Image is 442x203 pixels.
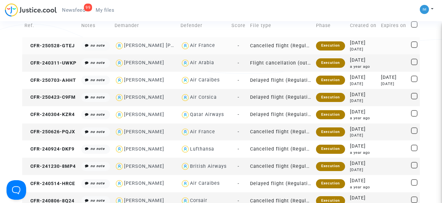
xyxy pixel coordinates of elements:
[190,60,214,65] div: Air Arabia
[350,126,377,133] div: [DATE]
[316,41,345,51] div: Execution
[90,147,105,151] i: no note
[190,94,217,100] div: Air Corsica
[348,14,379,37] td: Created on
[350,143,377,150] div: [DATE]
[115,41,124,51] img: icon-user.svg
[90,78,105,82] i: no note
[112,14,178,37] td: Demander
[316,58,345,67] div: Execution
[190,181,220,186] div: Air Caraibes
[90,5,119,15] a: My files
[190,77,220,83] div: Air Caraibes
[124,164,164,169] div: [PERSON_NAME]
[350,184,377,190] div: a year ago
[24,146,74,152] span: CFR-240924-DKF9
[316,127,345,137] div: Execution
[24,181,75,186] span: CFR-240514-HRCE
[124,60,164,65] div: [PERSON_NAME]
[7,180,26,200] iframe: Help Scout Beacon - Open
[124,146,164,152] div: [PERSON_NAME]
[316,110,345,119] div: Execution
[190,43,215,48] div: Air France
[181,76,190,85] img: icon-user.svg
[190,129,215,135] div: Air France
[350,81,377,87] div: [DATE]
[316,93,345,102] div: Execution
[190,146,214,152] div: Lufthansa
[190,164,227,169] div: British Airways
[350,133,377,138] div: [DATE]
[350,167,377,173] div: [DATE]
[24,164,76,169] span: CFR-241230-8MP4
[62,7,85,13] span: Newsfeed
[90,95,105,99] i: no note
[350,177,377,184] div: [DATE]
[248,14,313,37] td: File type
[24,60,76,66] span: CFR-240311-UWKP
[115,144,124,154] img: icon-user.svg
[248,89,313,106] td: Delayed flight (Regulation EC 261/2004)
[248,37,313,54] td: Cancelled flight (Regulation EC 261/2004)
[24,94,76,100] span: CFR-250423-C9FM
[181,127,190,137] img: icon-user.svg
[79,14,112,37] td: Notes
[24,43,75,49] span: CFR-250528-GTEJ
[238,146,239,152] span: -
[115,127,124,137] img: icon-user.svg
[181,162,190,171] img: icon-user.svg
[181,58,190,68] img: icon-user.svg
[316,76,345,85] div: Execution
[181,41,190,51] img: icon-user.svg
[115,93,124,102] img: icon-user.svg
[238,129,239,135] span: -
[90,43,105,48] i: no note
[5,3,57,17] img: jc-logo.svg
[115,58,124,68] img: icon-user.svg
[181,110,190,120] img: icon-user.svg
[350,39,377,47] div: [DATE]
[124,77,164,83] div: [PERSON_NAME]
[350,195,377,202] div: [DATE]
[350,91,377,98] div: [DATE]
[181,144,190,154] img: icon-user.svg
[350,150,377,155] div: a year ago
[350,160,377,167] div: [DATE]
[238,43,239,49] span: -
[124,94,164,100] div: [PERSON_NAME]
[248,72,313,89] td: Delayed flight (Regulation EC 261/2004)
[124,112,164,117] div: [PERSON_NAME]
[115,162,124,171] img: icon-user.svg
[248,158,313,175] td: Cancelled flight (Regulation EC 261/2004)
[381,74,406,81] div: [DATE]
[350,74,377,81] div: [DATE]
[96,7,114,13] span: My files
[350,64,377,69] div: a year ago
[379,14,409,37] td: Expires on
[316,145,345,154] div: Execution
[115,110,124,120] img: icon-user.svg
[24,112,75,117] span: CFR-240304-KZR4
[248,106,313,123] td: Delayed flight (Regulation EC 261/2004)
[350,57,377,64] div: [DATE]
[181,93,190,102] img: icon-user.svg
[181,179,190,188] img: icon-user.svg
[24,78,76,83] span: CFR-250703-AHHT
[248,123,313,141] td: Cancelled flight (Regulation EC 261/2004)
[420,5,429,14] img: a105443982b9e25553e3eed4c9f672e7
[124,43,206,48] div: [PERSON_NAME] [PERSON_NAME]
[238,78,239,83] span: -
[84,4,92,11] div: 99
[229,14,248,37] td: Score
[238,181,239,186] span: -
[90,130,105,134] i: no note
[350,98,377,104] div: [DATE]
[178,14,229,37] td: Defender
[238,60,239,66] span: -
[124,181,164,186] div: [PERSON_NAME]
[248,175,313,192] td: Delayed flight (Regulation EC 261/2004)
[350,109,377,116] div: [DATE]
[238,164,239,169] span: -
[350,115,377,121] div: a year ago
[316,179,345,188] div: Execution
